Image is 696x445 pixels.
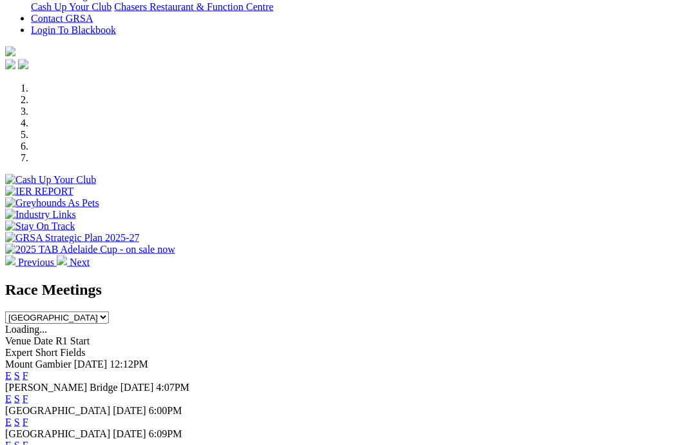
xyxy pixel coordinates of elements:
[18,59,28,70] img: twitter.svg
[35,347,58,358] span: Short
[149,428,182,439] span: 6:09PM
[5,382,118,393] span: [PERSON_NAME] Bridge
[5,257,57,268] a: Previous
[74,359,108,370] span: [DATE]
[5,428,110,439] span: [GEOGRAPHIC_DATA]
[113,428,146,439] span: [DATE]
[55,335,90,346] span: R1 Start
[5,281,691,299] h2: Race Meetings
[18,257,54,268] span: Previous
[5,347,33,358] span: Expert
[57,255,67,266] img: chevron-right-pager-white.svg
[14,417,20,428] a: S
[113,405,146,416] span: [DATE]
[5,393,12,404] a: E
[5,417,12,428] a: E
[31,25,116,35] a: Login To Blackbook
[70,257,90,268] span: Next
[23,417,28,428] a: F
[31,13,93,24] a: Contact GRSA
[5,370,12,381] a: E
[34,335,53,346] span: Date
[23,370,28,381] a: F
[5,209,76,221] img: Industry Links
[31,1,111,12] a: Cash Up Your Club
[5,197,99,209] img: Greyhounds As Pets
[5,335,31,346] span: Venue
[5,359,72,370] span: Mount Gambier
[5,174,96,186] img: Cash Up Your Club
[149,405,182,416] span: 6:00PM
[31,1,691,13] div: Bar & Dining
[5,324,47,335] span: Loading...
[114,1,273,12] a: Chasers Restaurant & Function Centre
[5,232,139,244] img: GRSA Strategic Plan 2025-27
[5,405,110,416] span: [GEOGRAPHIC_DATA]
[5,46,15,57] img: logo-grsa-white.png
[23,393,28,404] a: F
[57,257,90,268] a: Next
[110,359,148,370] span: 12:12PM
[5,186,73,197] img: IER REPORT
[14,370,20,381] a: S
[5,244,175,255] img: 2025 TAB Adelaide Cup - on sale now
[60,347,85,358] span: Fields
[5,59,15,70] img: facebook.svg
[156,382,189,393] span: 4:07PM
[5,255,15,266] img: chevron-left-pager-white.svg
[5,221,75,232] img: Stay On Track
[14,393,20,404] a: S
[121,382,154,393] span: [DATE]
